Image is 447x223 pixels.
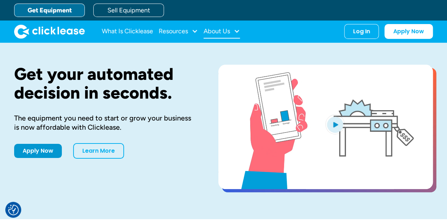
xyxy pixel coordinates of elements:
[325,115,345,134] img: Blue play button logo on a light blue circular background
[353,28,370,35] div: Log In
[14,65,196,102] h1: Get your automated decision in seconds.
[8,205,19,215] button: Consent Preferences
[8,205,19,215] img: Revisit consent button
[159,24,198,39] div: Resources
[93,4,164,17] a: Sell Equipment
[14,24,85,39] img: Clicklease logo
[204,24,240,39] div: About Us
[218,65,433,189] a: open lightbox
[73,143,124,159] a: Learn More
[14,144,62,158] a: Apply Now
[102,24,153,39] a: What Is Clicklease
[14,113,196,132] div: The equipment you need to start or grow your business is now affordable with Clicklease.
[384,24,433,39] a: Apply Now
[14,4,85,17] a: Get Equipment
[14,24,85,39] a: home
